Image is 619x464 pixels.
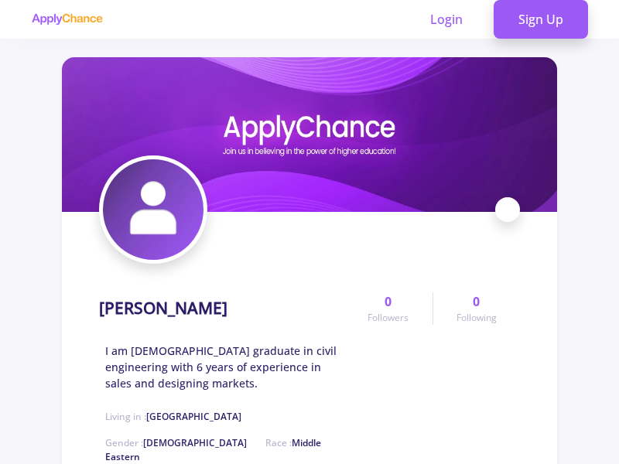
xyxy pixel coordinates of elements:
span: Following [457,311,497,325]
span: Middle Eastern [105,436,321,463]
span: Followers [368,311,409,325]
span: Living in : [105,410,241,423]
a: 0Following [433,292,520,325]
span: Gender : [105,436,247,449]
h1: [PERSON_NAME] [99,299,227,318]
span: [GEOGRAPHIC_DATA] [146,410,241,423]
a: 0Followers [344,292,432,325]
img: applychance logo text only [31,13,103,26]
span: 0 [385,292,392,311]
img: maziyar ahmadiavatar [103,159,203,260]
span: [DEMOGRAPHIC_DATA] [143,436,247,449]
img: maziyar ahmadicover image [62,57,557,212]
span: Race : [105,436,321,463]
span: 0 [473,292,480,311]
span: I am [DEMOGRAPHIC_DATA] graduate in civil engineering with 6 years of experience in sales and des... [105,343,344,391]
